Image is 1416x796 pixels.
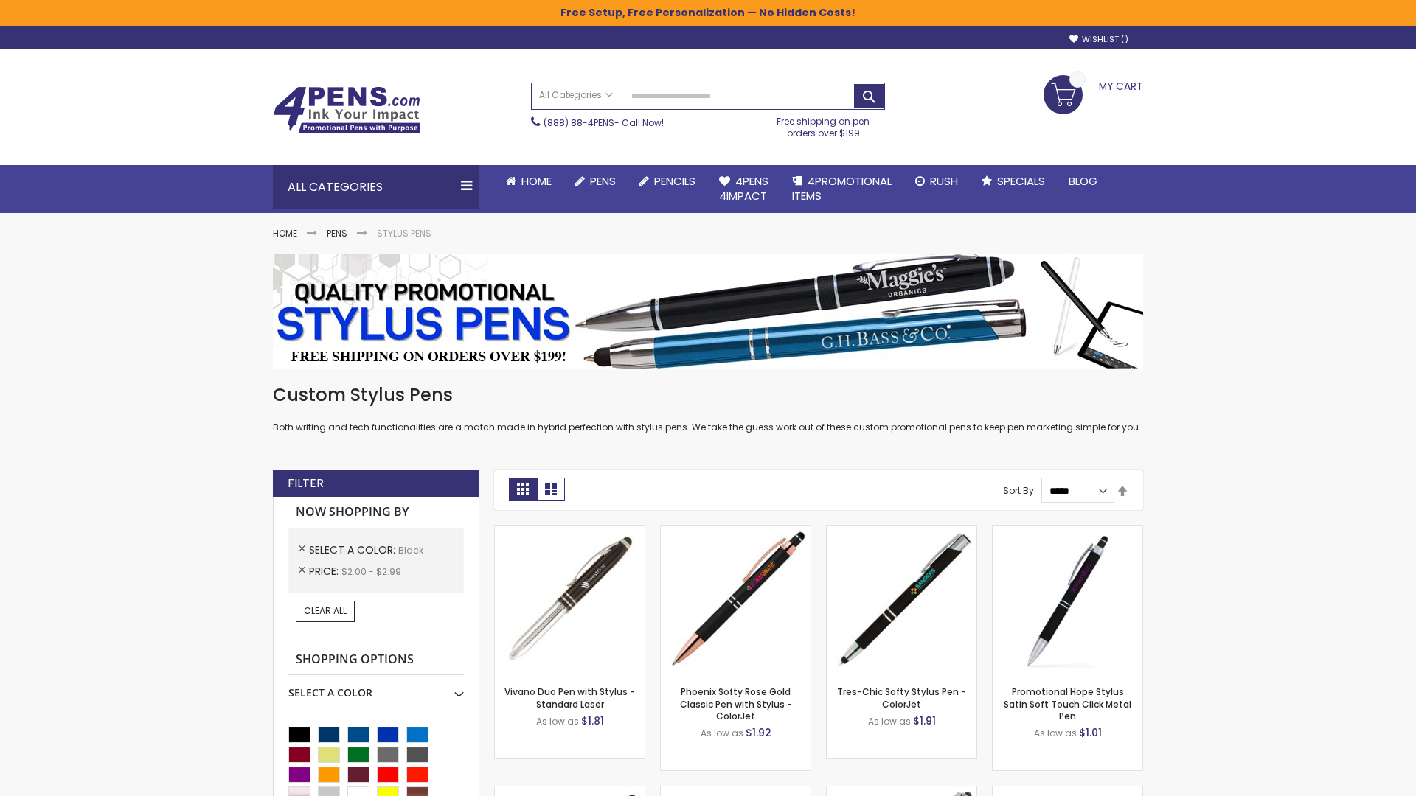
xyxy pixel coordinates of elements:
[1034,727,1077,739] span: As low as
[273,383,1143,407] h1: Custom Stylus Pens
[1003,484,1034,497] label: Sort By
[273,383,1143,434] div: Both writing and tech functionalities are a match made in hybrid perfection with stylus pens. We ...
[628,165,707,198] a: Pencils
[504,685,635,710] a: Vivano Duo Pen with Stylus - Standard Laser
[273,254,1143,369] img: Stylus Pens
[532,83,620,108] a: All Categories
[288,475,324,492] strong: Filter
[827,526,976,675] img: Tres-Chic Softy Stylus Pen - ColorJet-Black
[288,644,464,676] strong: Shopping Options
[536,715,579,727] span: As low as
[913,713,936,728] span: $1.91
[494,165,563,198] a: Home
[827,525,976,537] a: Tres-Chic Softy Stylus Pen - ColorJet-Black
[309,564,341,579] span: Price
[563,165,628,198] a: Pens
[993,526,1142,675] img: Promotional Hope Stylus Satin Soft Touch Click Metal Pen-Black
[780,165,903,213] a: 4PROMOTIONALITEMS
[304,604,347,617] span: Clear All
[661,526,811,675] img: Phoenix Softy Rose Gold Classic Pen with Stylus - ColorJet-Black
[495,525,645,537] a: Vivano Duo Pen with Stylus - Standard Laser-Black
[495,526,645,675] img: Vivano Duo Pen with Stylus - Standard Laser-Black
[544,116,664,129] span: - Call Now!
[1069,173,1097,189] span: Blog
[719,173,768,203] span: 4Pens 4impact
[1004,685,1131,722] a: Promotional Hope Stylus Satin Soft Touch Click Metal Pen
[707,165,780,213] a: 4Pens4impact
[930,173,958,189] span: Rush
[539,89,613,101] span: All Categories
[341,565,401,578] span: $2.00 - $2.99
[309,542,398,557] span: Select A Color
[273,227,297,240] a: Home
[544,116,614,129] a: (888) 88-4PENS
[581,713,604,728] span: $1.81
[377,227,431,240] strong: Stylus Pens
[273,165,479,209] div: All Categories
[327,227,347,240] a: Pens
[521,173,552,189] span: Home
[1069,34,1128,45] a: Wishlist
[273,86,420,133] img: 4Pens Custom Pens and Promotional Products
[661,525,811,537] a: Phoenix Softy Rose Gold Classic Pen with Stylus - ColorJet-Black
[970,165,1057,198] a: Specials
[398,544,423,556] span: Black
[288,497,464,528] strong: Now Shopping by
[997,173,1045,189] span: Specials
[1079,725,1102,740] span: $1.01
[509,478,537,501] strong: Grid
[993,525,1142,537] a: Promotional Hope Stylus Satin Soft Touch Click Metal Pen-Black
[837,685,966,710] a: Tres-Chic Softy Stylus Pen - ColorJet
[701,727,743,739] span: As low as
[903,165,970,198] a: Rush
[868,715,911,727] span: As low as
[746,725,771,740] span: $1.92
[654,173,695,189] span: Pencils
[762,110,886,139] div: Free shipping on pen orders over $199
[296,601,355,621] a: Clear All
[792,173,892,203] span: 4PROMOTIONAL ITEMS
[1057,165,1109,198] a: Blog
[288,675,464,700] div: Select A Color
[680,685,792,722] a: Phoenix Softy Rose Gold Classic Pen with Stylus - ColorJet
[590,173,616,189] span: Pens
